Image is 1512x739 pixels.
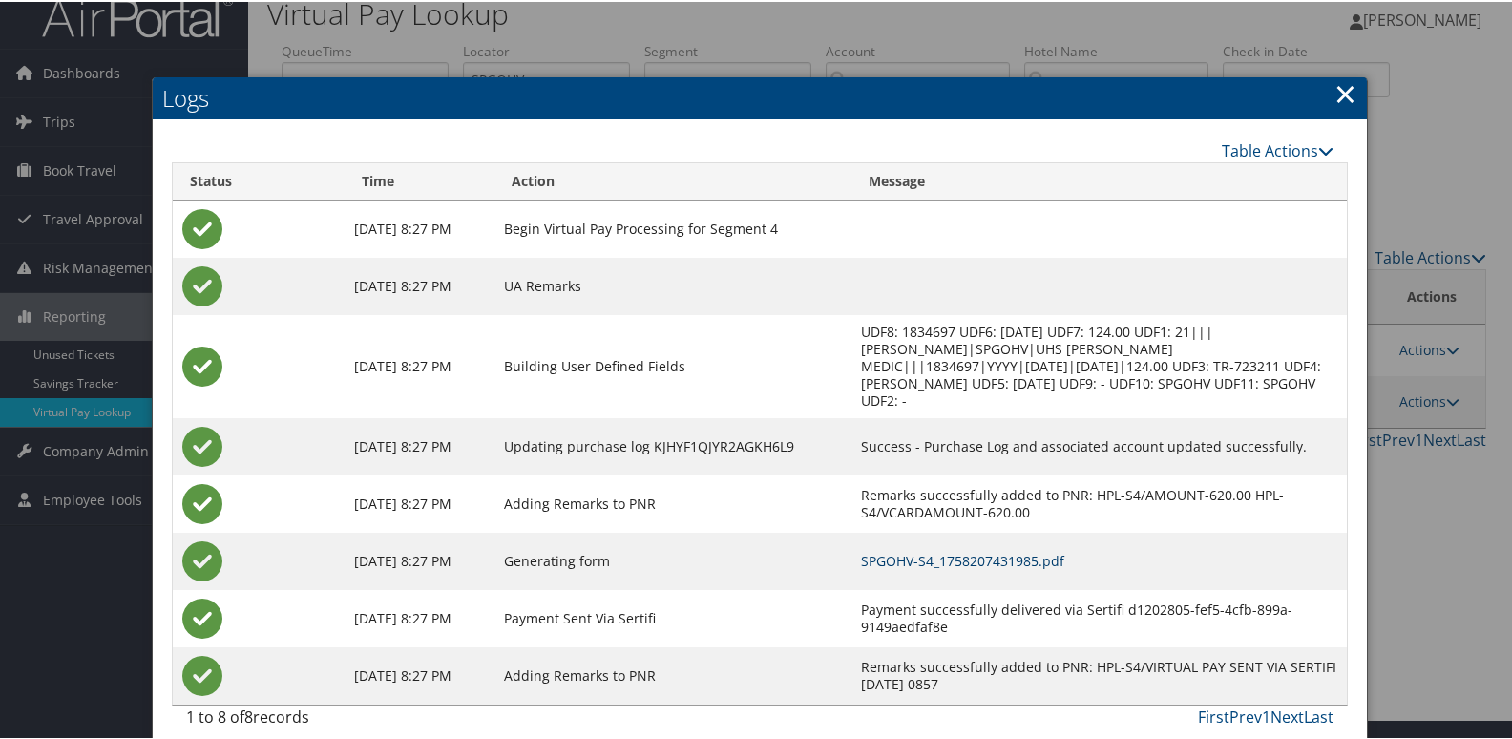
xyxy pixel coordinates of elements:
td: [DATE] 8:27 PM [345,645,494,703]
td: [DATE] 8:27 PM [345,256,494,313]
td: Generating form [494,531,852,588]
td: Building User Defined Fields [494,313,852,416]
td: Updating purchase log KJHYF1QJYR2AGKH6L9 [494,416,852,474]
td: Remarks successfully added to PNR: HPL-S4/AMOUNT-620.00 HPL-S4/VCARDAMOUNT-620.00 [851,474,1346,531]
a: SPGOHV-S4_1758207431985.pdf [861,550,1064,568]
td: [DATE] 8:27 PM [345,474,494,531]
a: 1 [1262,705,1270,726]
td: [DATE] 8:27 PM [345,531,494,588]
div: 1 to 8 of records [186,704,451,736]
span: 8 [244,705,253,726]
td: [DATE] 8:27 PM [345,588,494,645]
a: Last [1304,705,1333,726]
td: UDF8: 1834697 UDF6: [DATE] UDF7: 124.00 UDF1: 21|||[PERSON_NAME]|SPGOHV|UHS [PERSON_NAME] MEDIC||... [851,313,1346,416]
td: [DATE] 8:27 PM [345,416,494,474]
td: Begin Virtual Pay Processing for Segment 4 [494,199,852,256]
th: Status: activate to sort column ascending [173,161,345,199]
td: Payment Sent Via Sertifi [494,588,852,645]
th: Time: activate to sort column ascending [345,161,494,199]
td: UA Remarks [494,256,852,313]
th: Action: activate to sort column ascending [494,161,852,199]
a: First [1198,705,1229,726]
a: Table Actions [1222,138,1333,159]
td: Payment successfully delivered via Sertifi d1202805-fef5-4cfb-899a-9149aedfaf8e [851,588,1346,645]
a: Next [1270,705,1304,726]
td: Adding Remarks to PNR [494,645,852,703]
td: [DATE] 8:27 PM [345,199,494,256]
h2: Logs [153,75,1367,117]
a: Prev [1229,705,1262,726]
td: Remarks successfully added to PNR: HPL-S4/VIRTUAL PAY SENT VIA SERTIFI [DATE] 0857 [851,645,1346,703]
a: Close [1334,73,1356,111]
td: [DATE] 8:27 PM [345,313,494,416]
td: Success - Purchase Log and associated account updated successfully. [851,416,1346,474]
td: Adding Remarks to PNR [494,474,852,531]
th: Message: activate to sort column ascending [851,161,1346,199]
